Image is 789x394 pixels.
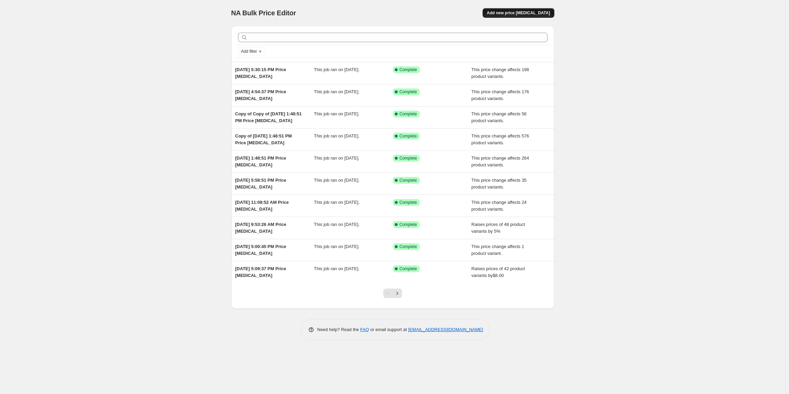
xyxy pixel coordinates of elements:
[493,273,504,278] span: $8.00
[235,67,286,79] span: [DATE] 5:30:15 PM Price [MEDICAL_DATA]
[400,222,417,227] span: Complete
[400,67,417,72] span: Complete
[314,111,359,116] span: This job ran on [DATE].
[235,89,286,101] span: [DATE] 4:54:37 PM Price [MEDICAL_DATA]
[471,244,524,256] span: This price change affects 1 product variant.
[400,111,417,117] span: Complete
[241,49,257,54] span: Add filter
[471,200,526,212] span: This price change affects 24 product variants.
[369,327,408,332] span: or email support at
[231,9,296,17] span: NA Bulk Price Editor
[383,289,402,298] nav: Pagination
[392,289,402,298] button: Next
[314,178,359,183] span: This job ran on [DATE].
[235,155,286,167] span: [DATE] 1:48:51 PM Price [MEDICAL_DATA]
[314,244,359,249] span: This job ran on [DATE].
[471,111,526,123] span: This price change affects 56 product variants.
[235,266,286,278] span: [DATE] 5:09:37 PM Price [MEDICAL_DATA]
[235,222,286,234] span: [DATE] 9:53:26 AM Price [MEDICAL_DATA]
[400,155,417,161] span: Complete
[235,244,286,256] span: [DATE] 5:00:45 PM Price [MEDICAL_DATA]
[471,155,529,167] span: This price change affects 264 product variants.
[400,89,417,95] span: Complete
[314,133,359,138] span: This job ran on [DATE].
[314,155,359,161] span: This job ran on [DATE].
[235,111,302,123] span: Copy of Copy of [DATE] 1:48:51 PM Price [MEDICAL_DATA]
[471,178,526,190] span: This price change affects 35 product variants.
[408,327,483,332] a: [EMAIL_ADDRESS][DOMAIN_NAME]
[235,200,289,212] span: [DATE] 11:08:52 AM Price [MEDICAL_DATA]
[314,89,359,94] span: This job ran on [DATE].
[400,244,417,249] span: Complete
[314,222,359,227] span: This job ran on [DATE].
[400,133,417,139] span: Complete
[483,8,554,18] button: Add new price [MEDICAL_DATA]
[400,266,417,272] span: Complete
[400,200,417,205] span: Complete
[471,222,525,234] span: Raises prices of 48 product variants by 5%
[471,133,529,145] span: This price change affects 576 product variants.
[471,266,525,278] span: Raises prices of 42 product variants by
[360,327,369,332] a: FAQ
[317,327,360,332] span: Need help? Read the
[314,200,359,205] span: This job ran on [DATE].
[314,266,359,271] span: This job ran on [DATE].
[238,47,265,55] button: Add filter
[400,178,417,183] span: Complete
[314,67,359,72] span: This job ran on [DATE].
[471,67,529,79] span: This price change affects 198 product variants.
[471,89,529,101] span: This price change affects 176 product variants.
[235,178,286,190] span: [DATE] 5:58:51 PM Price [MEDICAL_DATA]
[487,10,550,16] span: Add new price [MEDICAL_DATA]
[235,133,292,145] span: Copy of [DATE] 1:48:51 PM Price [MEDICAL_DATA]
